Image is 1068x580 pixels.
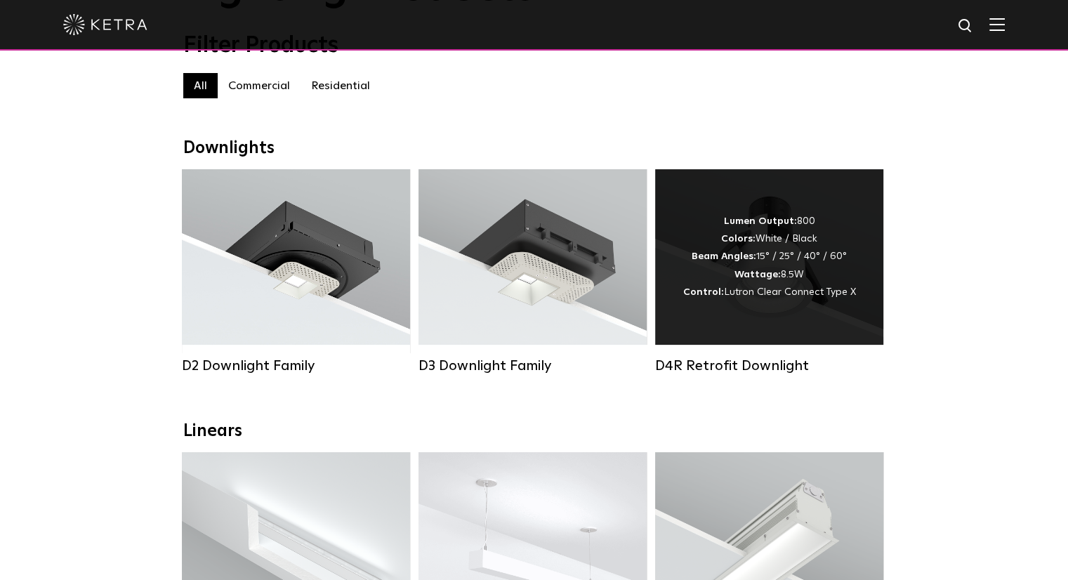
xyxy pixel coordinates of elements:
[683,287,724,297] strong: Control:
[724,287,856,297] span: Lutron Clear Connect Type X
[655,357,883,374] div: D4R Retrofit Downlight
[721,234,756,244] strong: Colors:
[182,357,410,374] div: D2 Downlight Family
[692,251,756,261] strong: Beam Angles:
[218,73,301,98] label: Commercial
[301,73,381,98] label: Residential
[957,18,975,35] img: search icon
[418,357,647,374] div: D3 Downlight Family
[989,18,1005,31] img: Hamburger%20Nav.svg
[683,213,856,301] div: 800 White / Black 15° / 25° / 40° / 60° 8.5W
[183,138,885,159] div: Downlights
[734,270,781,279] strong: Wattage:
[655,169,883,374] a: D4R Retrofit Downlight Lumen Output:800Colors:White / BlackBeam Angles:15° / 25° / 40° / 60°Watta...
[183,73,218,98] label: All
[418,169,647,374] a: D3 Downlight Family Lumen Output:700 / 900 / 1100Colors:White / Black / Silver / Bronze / Paintab...
[63,14,147,35] img: ketra-logo-2019-white
[183,421,885,442] div: Linears
[724,216,797,226] strong: Lumen Output:
[182,169,410,374] a: D2 Downlight Family Lumen Output:1200Colors:White / Black / Gloss Black / Silver / Bronze / Silve...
